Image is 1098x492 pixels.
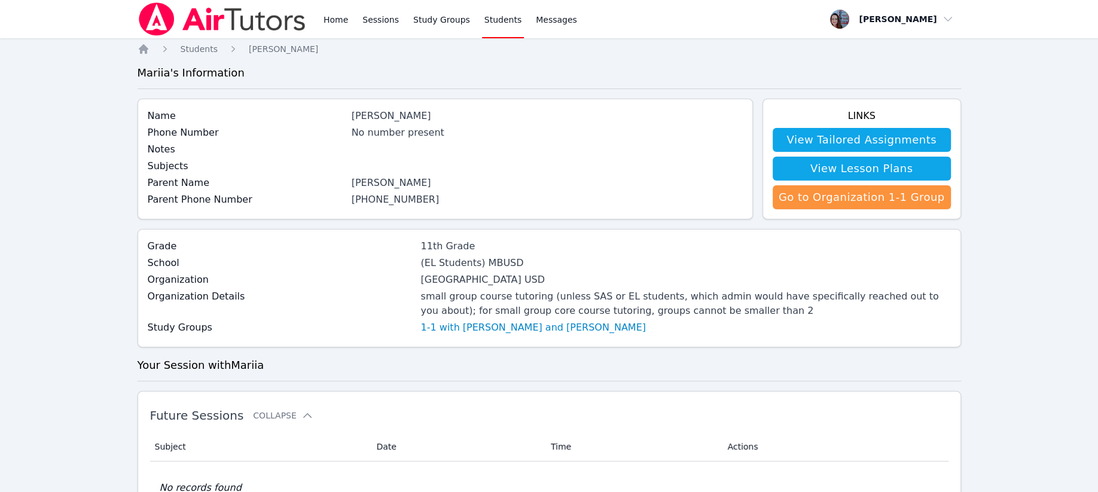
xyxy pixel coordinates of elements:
[148,239,414,253] label: Grade
[536,14,577,26] span: Messages
[148,273,414,287] label: Organization
[773,128,951,152] a: View Tailored Assignments
[421,289,951,318] div: small group course tutoring (unless SAS or EL students, which admin would have specifically reach...
[148,320,414,335] label: Study Groups
[148,126,344,140] label: Phone Number
[369,432,543,462] th: Date
[138,2,307,36] img: Air Tutors
[352,109,743,123] div: [PERSON_NAME]
[773,109,951,123] h4: Links
[352,126,743,140] div: No number present
[421,273,951,287] div: [GEOGRAPHIC_DATA] USD
[544,432,721,462] th: Time
[148,109,344,123] label: Name
[148,256,414,270] label: School
[352,176,743,190] div: [PERSON_NAME]
[253,410,313,421] button: Collapse
[148,192,344,207] label: Parent Phone Number
[773,185,951,209] a: Go to Organization 1-1 Group
[181,43,218,55] a: Students
[150,408,244,423] span: Future Sessions
[421,239,951,253] div: 11th Grade
[352,194,440,205] a: [PHONE_NUMBER]
[249,43,318,55] a: [PERSON_NAME]
[148,176,344,190] label: Parent Name
[421,320,646,335] a: 1-1 with [PERSON_NAME] and [PERSON_NAME]
[421,256,951,270] div: (EL Students) MBUSD
[720,432,948,462] th: Actions
[773,157,951,181] a: View Lesson Plans
[148,142,344,157] label: Notes
[148,289,414,304] label: Organization Details
[148,159,344,173] label: Subjects
[138,357,961,374] h3: Your Session with Mariia
[249,44,318,54] span: [PERSON_NAME]
[138,65,961,81] h3: Mariia 's Information
[138,43,961,55] nav: Breadcrumb
[181,44,218,54] span: Students
[150,432,370,462] th: Subject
